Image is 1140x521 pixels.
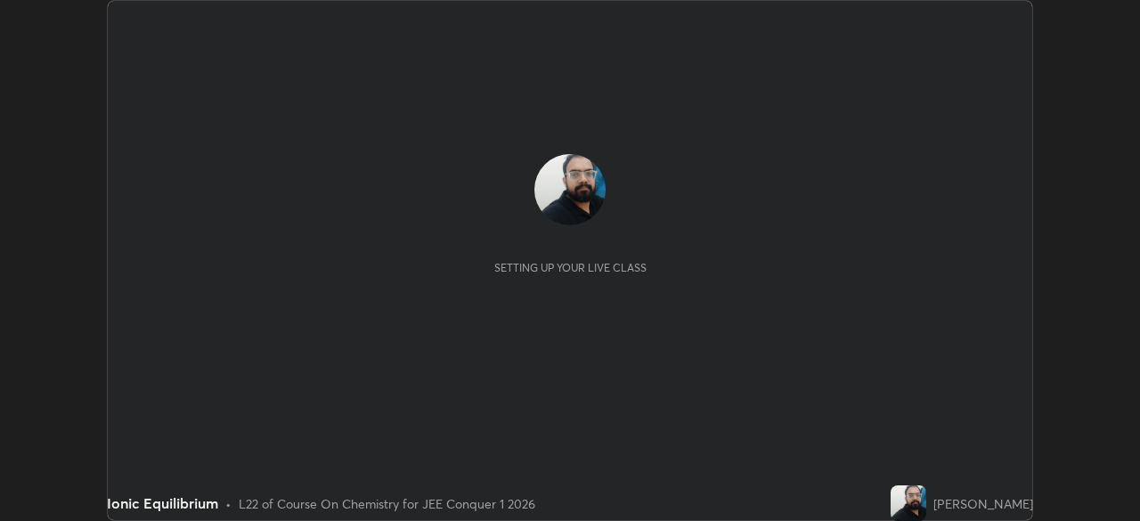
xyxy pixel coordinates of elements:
div: L22 of Course On Chemistry for JEE Conquer 1 2026 [239,494,535,513]
div: Ionic Equilibrium [107,493,218,514]
div: [PERSON_NAME] [933,494,1033,513]
div: • [225,494,232,513]
div: Setting up your live class [494,261,647,274]
img: 43ce2ccaa3f94e769f93b6c8490396b9.jpg [891,485,926,521]
img: 43ce2ccaa3f94e769f93b6c8490396b9.jpg [534,154,606,225]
